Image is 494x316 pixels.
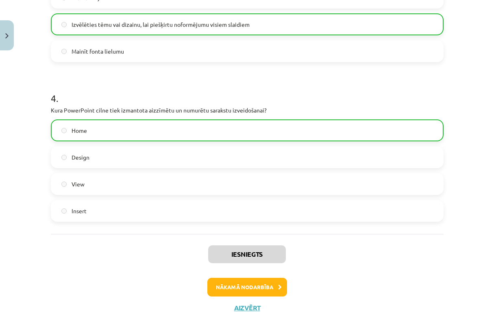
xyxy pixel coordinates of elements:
input: Home [61,128,67,133]
span: Mainīt fonta lielumu [72,47,124,56]
button: Nākamā nodarbība [207,278,287,297]
input: View [61,182,67,187]
span: Insert [72,207,87,215]
input: Design [61,155,67,160]
input: Izvēlēties tēmu vai dizainu, lai piešķirtu noformējumu visiem slaidiem [61,22,67,27]
button: Iesniegts [208,245,286,263]
span: Design [72,153,89,162]
h1: 4 . [51,78,444,104]
img: icon-close-lesson-0947bae3869378f0d4975bcd49f059093ad1ed9edebbc8119c70593378902aed.svg [5,33,9,39]
button: Aizvērt [232,304,263,312]
span: Home [72,126,87,135]
span: Izvēlēties tēmu vai dizainu, lai piešķirtu noformējumu visiem slaidiem [72,20,250,29]
input: Mainīt fonta lielumu [61,49,67,54]
input: Insert [61,208,67,214]
p: Kura PowerPoint cilne tiek izmantota aizzīmētu un numurētu sarakstu izveidošanai? [51,106,444,115]
span: View [72,180,85,188]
